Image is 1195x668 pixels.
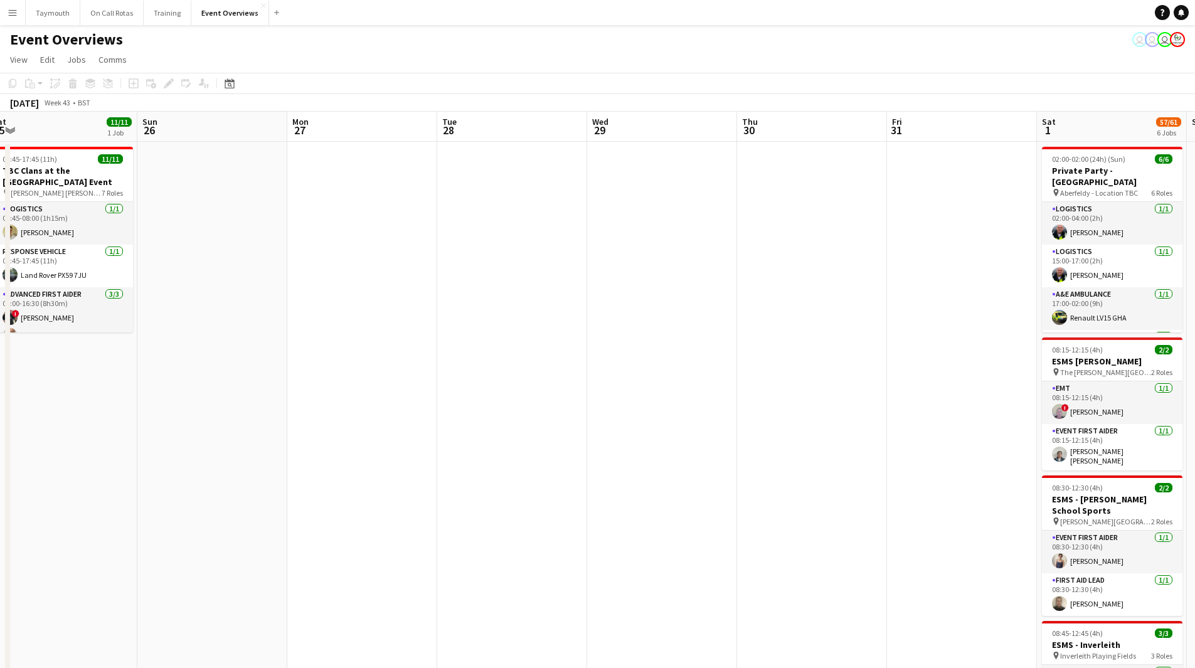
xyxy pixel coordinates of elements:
a: Edit [35,51,60,68]
a: Comms [93,51,132,68]
span: 6/6 [1155,154,1172,164]
span: 7 Roles [102,188,123,198]
span: View [10,54,28,65]
span: Comms [98,54,127,65]
span: 57/61 [1156,117,1181,127]
h3: ESMS - Inverleith [1042,639,1182,650]
div: 1 Job [107,128,131,137]
h3: ESMS [PERSON_NAME] [1042,356,1182,367]
app-card-role: Event First Aider1/108:15-12:15 (4h)[PERSON_NAME] [PERSON_NAME] [1042,424,1182,470]
app-job-card: 02:00-02:00 (24h) (Sun)6/6Private Party - [GEOGRAPHIC_DATA] Aberfeldy - Location TBC6 RolesLogist... [1042,147,1182,332]
span: Thu [742,116,758,127]
span: 6 Roles [1151,188,1172,198]
span: [PERSON_NAME][GEOGRAPHIC_DATA] [1060,517,1151,526]
span: Wed [592,116,608,127]
app-user-avatar: Operations Team [1132,32,1147,47]
app-card-role: Logistics1/102:00-04:00 (2h)[PERSON_NAME] [1042,202,1182,245]
span: 2 Roles [1151,368,1172,377]
button: Event Overviews [191,1,269,25]
app-job-card: 08:15-12:15 (4h)2/2ESMS [PERSON_NAME] The [PERSON_NAME][GEOGRAPHIC_DATA]2 RolesEMT1/108:15-12:15 ... [1042,337,1182,470]
a: Jobs [62,51,91,68]
span: Sun [142,116,157,127]
button: Training [144,1,191,25]
span: [PERSON_NAME] [PERSON_NAME] [11,188,102,198]
span: Tue [442,116,457,127]
span: 31 [890,123,902,137]
span: 2 Roles [1151,517,1172,526]
div: [DATE] [10,97,39,109]
span: 2/2 [1155,345,1172,354]
span: Sat [1042,116,1056,127]
app-user-avatar: Operations Team [1145,32,1160,47]
span: Aberfeldy - Location TBC [1060,188,1138,198]
span: 08:45-12:45 (4h) [1052,628,1103,638]
h3: ESMS - [PERSON_NAME] School Sports [1042,494,1182,516]
span: 3 Roles [1151,651,1172,660]
span: 26 [141,123,157,137]
span: 11/11 [107,117,132,127]
app-job-card: 08:30-12:30 (4h)2/2ESMS - [PERSON_NAME] School Sports [PERSON_NAME][GEOGRAPHIC_DATA]2 RolesEvent ... [1042,475,1182,616]
span: 30 [740,123,758,137]
app-card-role: A&E Ambulance1/117:00-02:00 (9h)Renault LV15 GHA [1042,287,1182,330]
span: Inverleith Playing Fields [1060,651,1136,660]
h1: Event Overviews [10,30,123,49]
span: Edit [40,54,55,65]
app-user-avatar: Operations Manager [1170,32,1185,47]
app-card-role: Event First Aider1/108:30-12:30 (4h)[PERSON_NAME] [1042,531,1182,573]
span: 29 [590,123,608,137]
button: Taymouth [26,1,80,25]
app-card-role: EMT1/108:15-12:15 (4h)![PERSON_NAME] [1042,381,1182,424]
span: 02:00-02:00 (24h) (Sun) [1052,154,1125,164]
span: 06:45-17:45 (11h) [3,154,57,164]
app-card-role: Logistics1/115:00-17:00 (2h)[PERSON_NAME] [1042,245,1182,287]
span: 3/3 [1155,628,1172,638]
app-card-role: First Aid Lead1/108:30-12:30 (4h)[PERSON_NAME] [1042,573,1182,616]
span: 28 [440,123,457,137]
span: 1 [1040,123,1056,137]
div: 6 Jobs [1157,128,1181,137]
app-card-role: Ambulance Technician1/1 [1042,330,1182,373]
h3: Private Party - [GEOGRAPHIC_DATA] [1042,165,1182,188]
span: Fri [892,116,902,127]
a: View [5,51,33,68]
div: BST [78,98,90,107]
app-user-avatar: Operations Team [1157,32,1172,47]
span: Mon [292,116,309,127]
span: The [PERSON_NAME][GEOGRAPHIC_DATA] [1060,368,1151,377]
span: 27 [290,123,309,137]
span: 08:15-12:15 (4h) [1052,345,1103,354]
button: On Call Rotas [80,1,144,25]
span: ! [12,310,19,317]
span: 11/11 [98,154,123,164]
span: Jobs [67,54,86,65]
span: ! [1061,404,1069,411]
span: 2/2 [1155,483,1172,492]
span: 08:30-12:30 (4h) [1052,483,1103,492]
